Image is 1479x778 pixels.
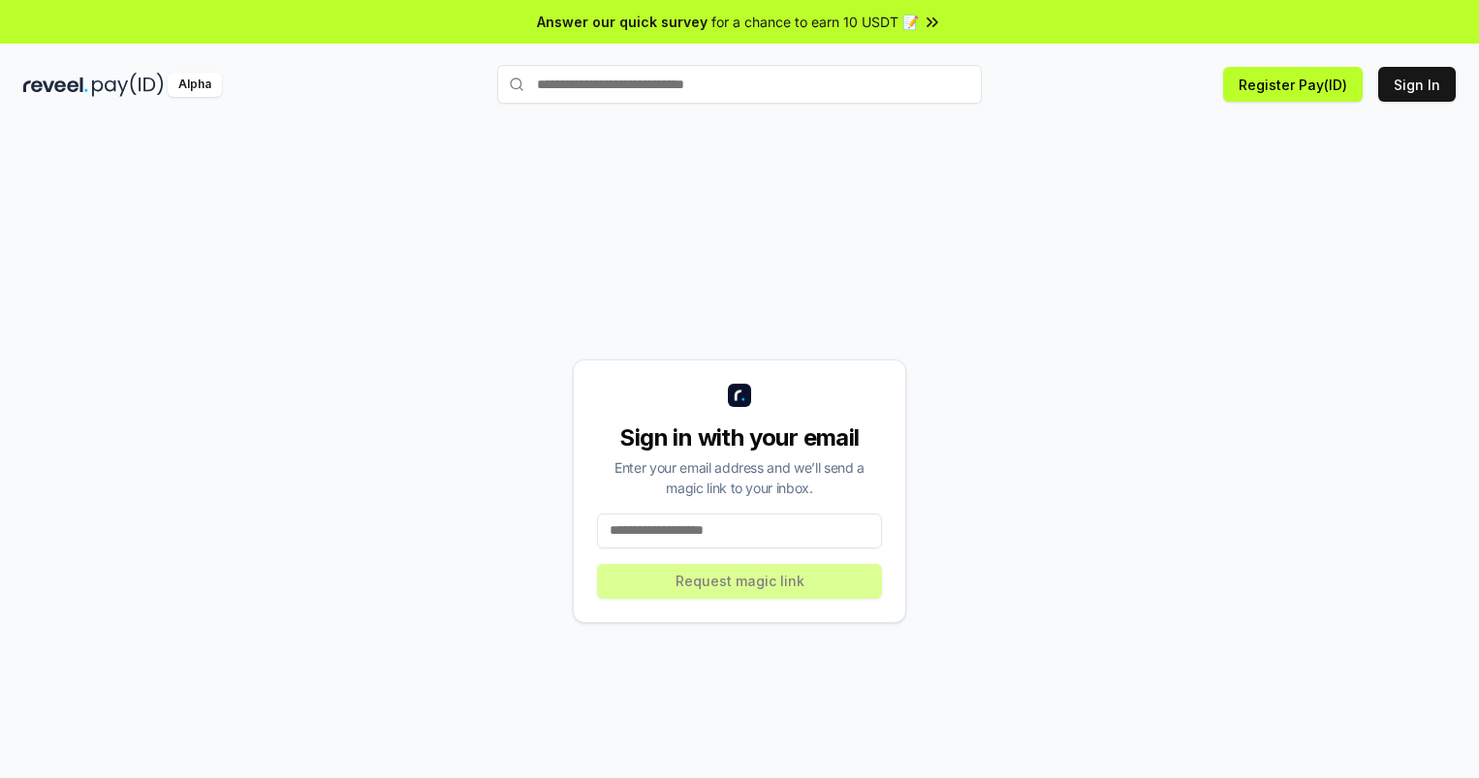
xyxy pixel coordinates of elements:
div: Sign in with your email [597,422,882,453]
div: Enter your email address and we’ll send a magic link to your inbox. [597,457,882,498]
img: pay_id [92,73,164,97]
img: reveel_dark [23,73,88,97]
div: Alpha [168,73,222,97]
img: logo_small [728,384,751,407]
span: Answer our quick survey [537,12,708,32]
span: for a chance to earn 10 USDT 📝 [711,12,919,32]
button: Register Pay(ID) [1223,67,1363,102]
button: Sign In [1378,67,1456,102]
